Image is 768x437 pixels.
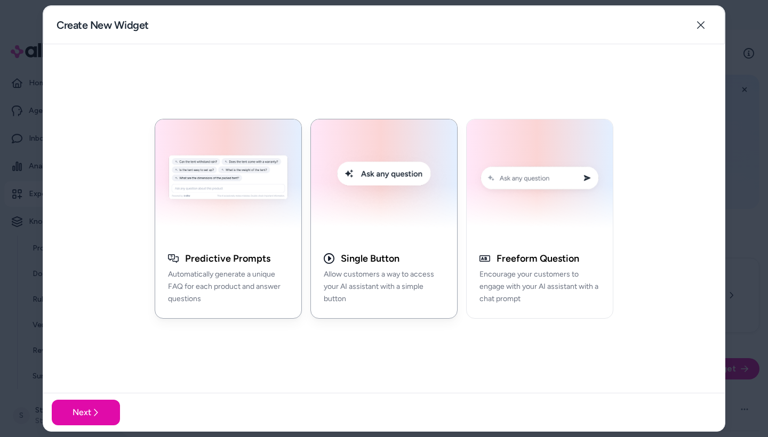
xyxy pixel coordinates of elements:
img: Single Button Embed Example [317,126,451,233]
h3: Single Button [341,253,399,265]
button: Generative Q&A ExamplePredictive PromptsAutomatically generate a unique FAQ for each product and ... [155,119,302,319]
img: Generative Q&A Example [162,126,295,233]
h3: Predictive Prompts [185,253,270,265]
p: Automatically generate a unique FAQ for each product and answer questions [168,269,289,305]
img: Conversation Prompt Example [473,126,606,233]
button: Next [52,400,120,425]
p: Encourage your customers to engage with your AI assistant with a chat prompt [479,269,600,305]
button: Conversation Prompt ExampleFreeform QuestionEncourage your customers to engage with your AI assis... [466,119,613,319]
p: Allow customers a way to access your AI assistant with a simple button [324,269,444,305]
h2: Create New Widget [57,18,149,33]
h3: Freeform Question [497,253,579,265]
button: Single Button Embed ExampleSingle ButtonAllow customers a way to access your AI assistant with a ... [310,119,458,319]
